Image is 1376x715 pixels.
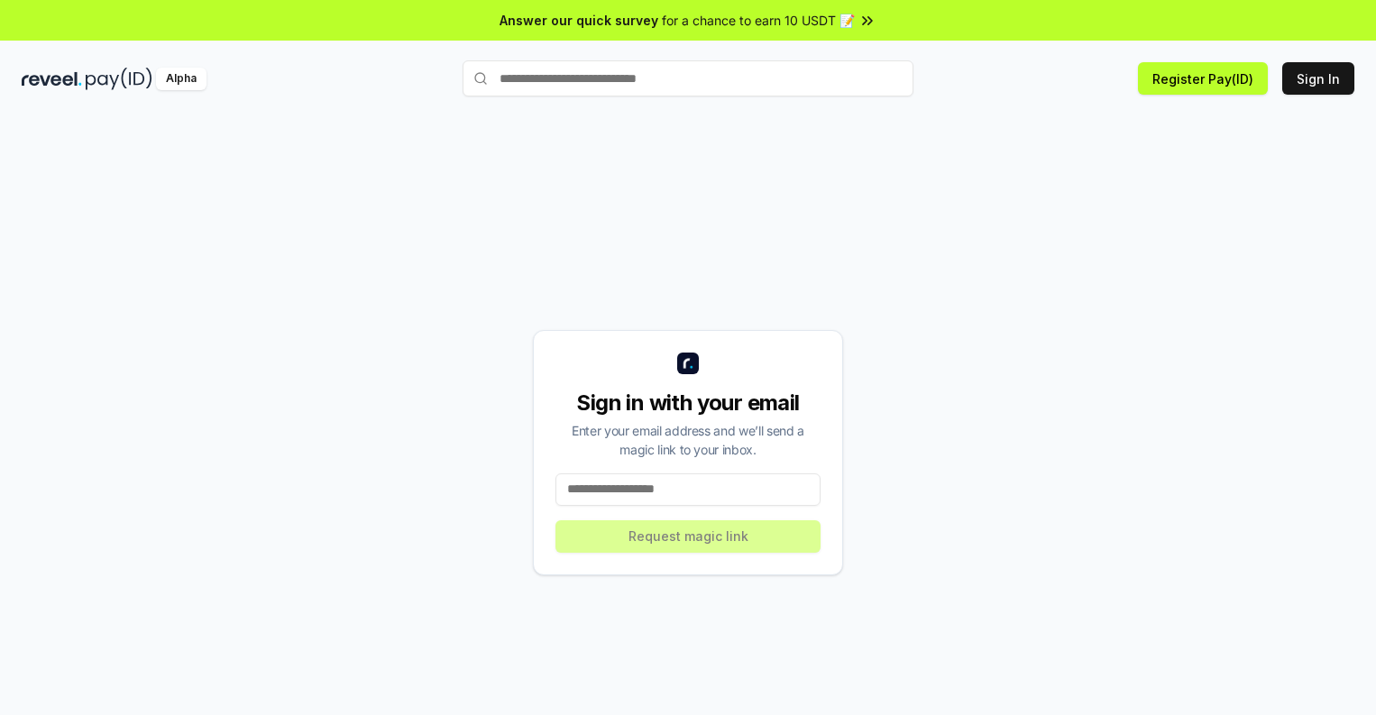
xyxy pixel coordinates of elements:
button: Sign In [1282,62,1354,95]
div: Sign in with your email [555,389,821,417]
span: for a chance to earn 10 USDT 📝 [662,11,855,30]
div: Enter your email address and we’ll send a magic link to your inbox. [555,421,821,459]
div: Alpha [156,68,206,90]
img: logo_small [677,353,699,374]
img: pay_id [86,68,152,90]
span: Answer our quick survey [500,11,658,30]
button: Register Pay(ID) [1138,62,1268,95]
img: reveel_dark [22,68,82,90]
